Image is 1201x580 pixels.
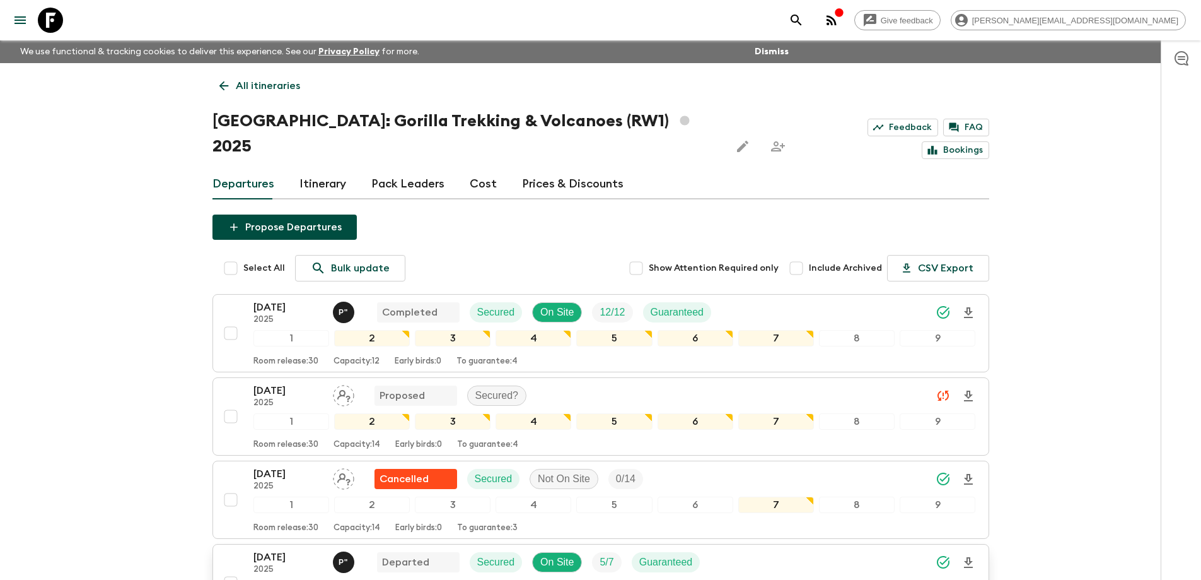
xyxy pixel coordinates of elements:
p: Early birds: 0 [395,523,442,533]
button: Edit this itinerary [730,134,755,159]
p: 0 / 14 [616,471,635,487]
div: 6 [658,330,733,346]
div: 1 [253,497,329,513]
svg: Download Onboarding [961,305,976,321]
span: Assign pack leader [333,389,354,399]
div: 8 [819,413,895,430]
a: Itinerary [299,169,346,199]
p: Guaranteed [639,555,693,570]
div: Trip Fill [592,302,632,323]
a: Bulk update [295,255,405,281]
span: Give feedback [874,16,940,25]
span: Include Archived [809,262,882,275]
span: Share this itinerary [765,134,791,159]
p: 12 / 12 [600,305,625,320]
button: Dismiss [751,43,792,61]
div: 3 [415,413,490,430]
p: 2025 [253,398,323,408]
div: 5 [576,497,652,513]
svg: Synced Successfully [936,305,951,320]
div: 2 [334,497,410,513]
button: [DATE]2025Assign pack leaderFlash Pack cancellationSecuredNot On SiteTrip Fill123456789Room relea... [212,461,989,539]
div: 4 [496,330,571,346]
p: Secured [475,471,513,487]
span: Pacifique "Pax" Girinshuti [333,555,357,565]
div: Flash Pack cancellation [374,469,457,489]
div: 6 [658,413,733,430]
p: Secured? [475,388,519,403]
p: [DATE] [253,300,323,315]
svg: Synced Successfully [936,555,951,570]
p: 2025 [253,315,323,325]
div: 9 [900,330,975,346]
p: [DATE] [253,466,323,482]
p: [DATE] [253,550,323,565]
p: Departed [382,555,429,570]
p: Early birds: 0 [395,440,442,450]
div: 7 [738,497,814,513]
div: Secured [467,469,520,489]
a: Privacy Policy [318,47,380,56]
div: 5 [576,330,652,346]
a: Cost [470,169,497,199]
p: Secured [477,305,515,320]
p: Capacity: 12 [334,357,380,367]
button: search adventures [784,8,809,33]
span: Show Attention Required only [649,262,779,275]
p: Early birds: 0 [395,357,441,367]
p: 5 / 7 [600,555,613,570]
h1: [GEOGRAPHIC_DATA]: Gorilla Trekking & Volcanoes (RW1) 2025 [212,109,721,159]
div: Secured? [467,386,527,406]
div: 7 [738,413,814,430]
p: 2025 [253,565,323,575]
div: Not On Site [530,469,598,489]
a: Departures [212,169,274,199]
p: Completed [382,305,438,320]
svg: Download Onboarding [961,389,976,404]
div: 9 [900,497,975,513]
svg: Synced Successfully [936,471,951,487]
p: [DATE] [253,383,323,398]
p: Proposed [380,388,425,403]
div: Secured [470,302,523,323]
button: [DATE]2025Pacifique "Pax" GirinshutiCompletedSecuredOn SiteTrip FillGuaranteed123456789Room relea... [212,294,989,372]
div: 3 [415,497,490,513]
a: All itineraries [212,73,307,98]
p: Not On Site [538,471,590,487]
p: To guarantee: 4 [457,440,518,450]
div: On Site [532,552,582,572]
p: Room release: 30 [253,440,318,450]
p: Bulk update [331,261,390,276]
p: To guarantee: 3 [457,523,518,533]
div: 4 [496,413,571,430]
a: FAQ [943,119,989,136]
div: 8 [819,497,895,513]
div: 7 [738,330,814,346]
p: Room release: 30 [253,523,318,533]
p: To guarantee: 4 [456,357,518,367]
a: Prices & Discounts [522,169,624,199]
a: Bookings [922,141,989,159]
p: Secured [477,555,515,570]
button: menu [8,8,33,33]
div: Trip Fill [608,469,643,489]
span: Assign pack leader [333,472,354,482]
div: 9 [900,413,975,430]
a: Give feedback [854,10,941,30]
a: Feedback [867,119,938,136]
div: 6 [658,497,733,513]
button: CSV Export [887,255,989,281]
div: 1 [253,413,329,430]
p: Guaranteed [651,305,704,320]
p: We use functional & tracking cookies to deliver this experience. See our for more. [15,40,424,63]
span: [PERSON_NAME][EMAIL_ADDRESS][DOMAIN_NAME] [965,16,1185,25]
div: 8 [819,330,895,346]
div: 2 [334,413,410,430]
div: 4 [496,497,571,513]
div: 5 [576,413,652,430]
p: On Site [540,305,574,320]
div: 1 [253,330,329,346]
svg: Unable to sync - Check prices and secured [936,388,951,403]
p: Capacity: 14 [334,523,380,533]
span: Pacifique "Pax" Girinshuti [333,305,357,316]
